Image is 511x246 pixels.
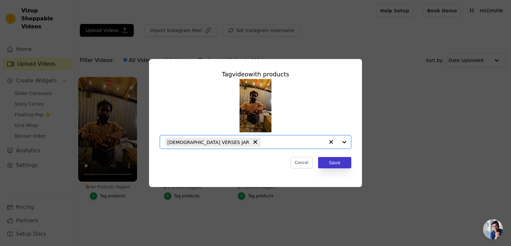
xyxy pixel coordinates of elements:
img: reel-preview-uyj1z7-5y.myshopify.com-3705693575168923619_27709863247.jpeg [240,79,271,132]
button: Cancel [290,157,313,168]
button: Save [318,157,351,168]
div: Open chat [483,219,503,239]
div: Tag video with products [160,70,351,79]
span: [DEMOGRAPHIC_DATA] VERSES JAR [167,138,249,146]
